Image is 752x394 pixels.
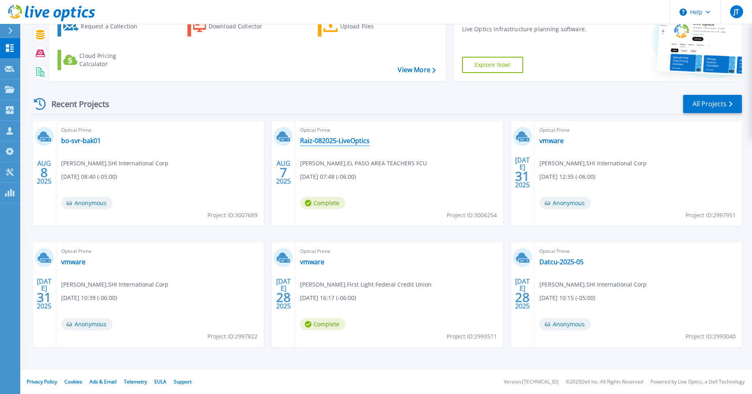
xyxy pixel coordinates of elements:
span: Optical Prime [539,126,737,135]
span: Anonymous [61,318,113,330]
li: Powered by Live Optics, a Dell Technology [650,379,745,385]
span: Optical Prime [300,126,498,135]
li: © 2025 Dell Inc. All Rights Reserved [566,379,643,385]
span: [DATE] 08:40 (-05:00) [61,172,117,181]
span: [DATE] 10:39 (-06:00) [61,293,117,302]
span: Project ID: 2997822 [207,332,258,341]
span: Optical Prime [300,247,498,256]
a: EULA [154,378,166,385]
span: 31 [37,294,51,301]
a: View More [398,66,435,74]
a: Support [174,378,192,385]
div: AUG 2025 [36,158,52,187]
span: Project ID: 2993511 [447,332,497,341]
a: All Projects [683,95,742,113]
span: Project ID: 3006254 [447,211,497,220]
a: Download Collector [187,16,278,36]
a: Datcu-2025-05 [539,258,584,266]
span: JT [734,9,739,15]
div: Request a Collection [81,18,145,34]
a: vmware [300,258,324,266]
div: Upload Files [340,18,405,34]
span: [PERSON_NAME] , SHI International Corp [539,280,647,289]
span: [PERSON_NAME] , First Light Federal Credit Union [300,280,432,289]
div: Cloud Pricing Calculator [79,52,144,68]
div: [DATE] 2025 [276,279,291,308]
span: [DATE] 12:35 (-06:00) [539,172,595,181]
span: Anonymous [61,197,113,209]
span: [PERSON_NAME] , SHI International Corp [61,159,168,168]
a: Raiz-082025-LiveOptics [300,137,370,145]
div: [DATE] 2025 [515,158,530,187]
span: Complete [300,318,345,330]
span: 8 [40,169,48,176]
span: Anonymous [539,197,591,209]
a: Cookies [64,378,82,385]
div: Download Collector [209,18,273,34]
a: Cloud Pricing Calculator [58,50,148,70]
span: Project ID: 2997951 [686,211,736,220]
span: Anonymous [539,318,591,330]
span: [PERSON_NAME] , EL PASO AREA TEACHERS FCU [300,159,427,168]
span: 7 [280,169,287,176]
span: [PERSON_NAME] , SHI International Corp [61,280,168,289]
span: 31 [515,173,530,180]
span: [DATE] 07:48 (-06:00) [300,172,356,181]
span: [DATE] 16:17 (-06:00) [300,293,356,302]
a: bo-svr-bak01 [61,137,101,145]
a: Privacy Policy [27,378,57,385]
a: Telemetry [124,378,147,385]
a: vmware [539,137,564,145]
span: Project ID: 3007689 [207,211,258,220]
span: [PERSON_NAME] , SHI International Corp [539,159,647,168]
span: 28 [515,294,530,301]
span: Optical Prime [61,247,259,256]
div: [DATE] 2025 [36,279,52,308]
li: Version: [TECHNICAL_ID] [504,379,558,385]
div: [DATE] 2025 [515,279,530,308]
a: Request a Collection [58,16,148,36]
span: [DATE] 10:15 (-05:00) [539,293,595,302]
span: Project ID: 2993040 [686,332,736,341]
a: Ads & Email [89,378,117,385]
span: Optical Prime [539,247,737,256]
span: Optical Prime [61,126,259,135]
div: Recent Projects [31,94,120,114]
a: Upload Files [318,16,408,36]
div: AUG 2025 [276,158,291,187]
a: Explore Now! [462,57,524,73]
a: vmware [61,258,85,266]
span: 28 [276,294,291,301]
span: Complete [300,197,345,209]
